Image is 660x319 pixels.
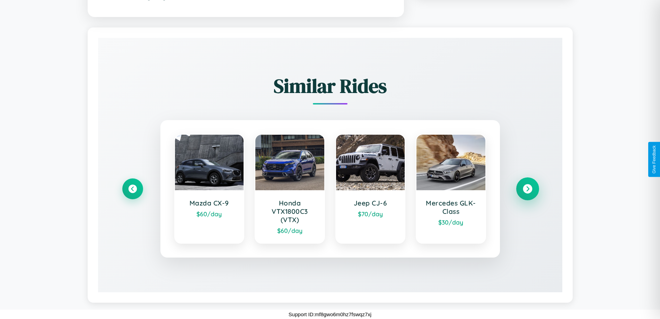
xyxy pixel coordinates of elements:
div: $ 60 /day [262,227,317,234]
h3: Mazda CX-9 [182,199,237,207]
div: $ 30 /day [423,218,478,226]
h3: Jeep CJ-6 [343,199,398,207]
h3: Mercedes GLK-Class [423,199,478,216]
div: $ 70 /day [343,210,398,218]
div: $ 60 /day [182,210,237,218]
a: Jeep CJ-6$70/day [335,134,406,244]
a: Mazda CX-9$60/day [174,134,245,244]
a: Honda VTX1800C3 (VTX)$60/day [255,134,325,244]
h2: Similar Rides [122,73,538,99]
a: Mercedes GLK-Class$30/day [416,134,486,244]
p: Support ID: mf8gwo6m0hz7fswqz7xj [289,310,371,319]
div: Give Feedback [652,145,657,174]
h3: Honda VTX1800C3 (VTX) [262,199,317,224]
